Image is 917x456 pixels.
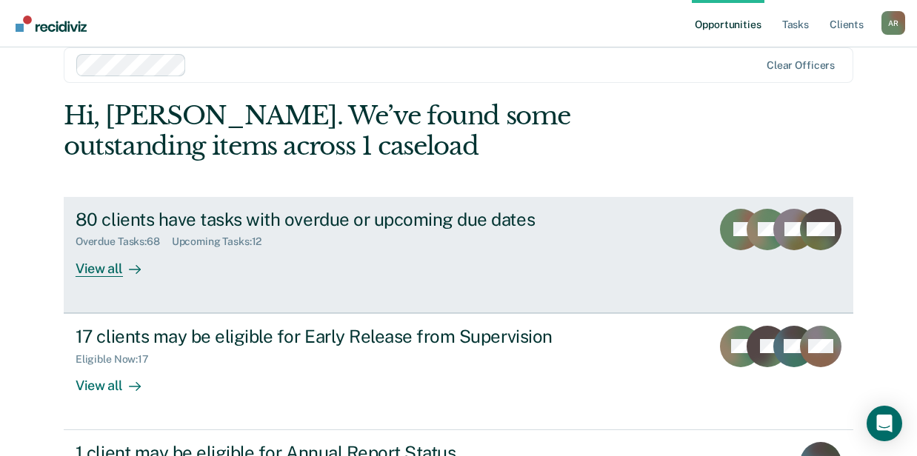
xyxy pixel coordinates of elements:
[867,406,902,441] div: Open Intercom Messenger
[64,101,696,161] div: Hi, [PERSON_NAME]. We’ve found some outstanding items across 1 caseload
[64,197,853,313] a: 80 clients have tasks with overdue or upcoming due datesOverdue Tasks:68Upcoming Tasks:12View all
[881,11,905,35] div: A R
[76,209,596,230] div: 80 clients have tasks with overdue or upcoming due dates
[76,326,596,347] div: 17 clients may be eligible for Early Release from Supervision
[16,16,87,32] img: Recidiviz
[64,313,853,430] a: 17 clients may be eligible for Early Release from SupervisionEligible Now:17View all
[767,59,835,72] div: Clear officers
[76,235,172,248] div: Overdue Tasks : 68
[76,353,161,366] div: Eligible Now : 17
[881,11,905,35] button: Profile dropdown button
[172,235,274,248] div: Upcoming Tasks : 12
[76,248,159,277] div: View all
[76,365,159,394] div: View all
